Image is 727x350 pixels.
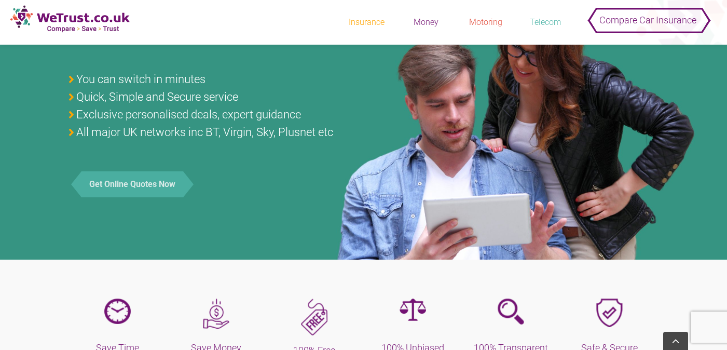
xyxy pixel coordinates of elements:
[460,17,512,28] div: Motoring
[68,109,356,121] li: Exclusive personalised deals, expert guidance
[104,299,131,324] img: wall-clock.png
[301,299,327,335] img: free-purple.png
[68,91,356,103] li: Quick, Simple and Secure service
[81,171,183,197] button: Get Online Quotes Now
[592,5,704,26] button: Compare Car Insurance
[599,7,696,33] span: Compare Car Insurance
[498,299,524,325] img: transparent-purple.png
[400,17,452,28] div: Money
[340,17,392,28] div: Insurance
[10,5,130,33] img: new-logo.png
[68,73,356,86] li: You can switch in minutes
[519,17,571,28] div: Telecom
[68,126,356,139] li: All major UK networks inc BT, Virgin, Sky, Plusnet etc
[596,299,623,327] img: shield.png
[400,299,426,321] img: Unbiased-purple.png
[203,299,229,329] img: save-money.png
